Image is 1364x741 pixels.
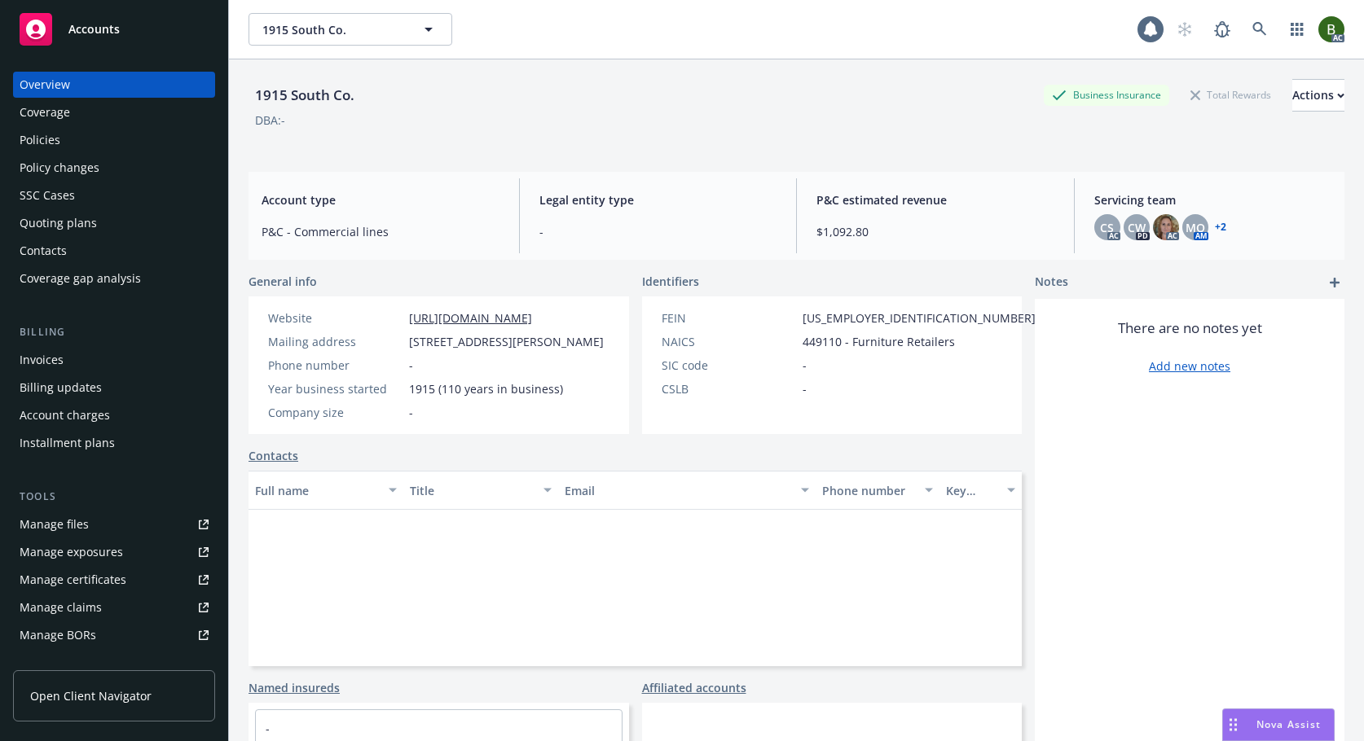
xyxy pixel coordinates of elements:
button: Full name [249,471,403,510]
div: Email [565,482,791,499]
a: add [1325,273,1344,292]
div: Total Rewards [1182,85,1279,105]
div: Policies [20,127,60,153]
div: Manage exposures [20,539,123,565]
div: Manage BORs [20,622,96,648]
a: [URL][DOMAIN_NAME] [409,310,532,326]
span: - [409,357,413,374]
div: Phone number [822,482,915,499]
div: SIC code [662,357,796,374]
div: Website [268,309,403,327]
div: DBA: - [255,112,285,129]
span: There are no notes yet [1118,318,1262,338]
button: Email [558,471,816,510]
span: Servicing team [1094,191,1332,208]
a: Manage claims [13,594,215,620]
div: Drag to move [1223,709,1243,740]
div: Billing updates [20,375,102,401]
span: CS [1100,219,1114,236]
a: +2 [1215,222,1226,232]
div: Summary of insurance [20,650,143,676]
a: Search [1243,13,1276,46]
div: Quoting plans [20,210,97,236]
div: Actions [1292,80,1344,111]
a: Contacts [13,238,215,264]
span: Legal entity type [539,191,777,208]
div: Coverage gap analysis [20,265,141,292]
button: Actions [1292,79,1344,112]
img: photo [1153,214,1179,240]
span: - [803,380,807,397]
a: Billing updates [13,375,215,401]
div: SSC Cases [20,182,75,208]
span: Open Client Navigator [30,687,152,704]
span: 1915 (110 years in business) [409,380,563,397]
div: Installment plans [20,430,115,456]
div: Policy changes [20,155,99,181]
span: [STREET_ADDRESS][PERSON_NAME] [409,333,604,350]
span: Account type [262,191,499,208]
span: $1,092.80 [816,223,1054,240]
div: FEIN [662,309,796,327]
a: Account charges [13,402,215,428]
span: 1915 South Co. [262,21,403,38]
a: Manage exposures [13,539,215,565]
button: Key contact [939,471,1022,510]
a: Manage certificates [13,567,215,593]
a: Report a Bug [1206,13,1239,46]
a: Named insureds [249,679,340,696]
div: Invoices [20,347,64,373]
span: Notes [1035,273,1068,292]
span: Nova Assist [1256,717,1321,731]
a: Invoices [13,347,215,373]
div: Mailing address [268,333,403,350]
a: Installment plans [13,430,215,456]
a: Coverage gap analysis [13,265,215,292]
div: 1915 South Co. [249,85,361,106]
div: Manage claims [20,594,102,620]
span: P&C estimated revenue [816,191,1054,208]
a: Summary of insurance [13,650,215,676]
span: Identifiers [642,273,699,290]
div: Account charges [20,402,110,428]
a: Affiliated accounts [642,679,746,696]
button: Nova Assist [1222,708,1335,741]
span: Accounts [68,23,120,36]
a: Contacts [249,447,298,464]
div: Year business started [268,380,403,397]
a: Manage files [13,511,215,537]
div: Title [410,482,534,499]
a: Overview [13,72,215,98]
span: P&C - Commercial lines [262,223,499,240]
a: Add new notes [1149,357,1230,375]
div: Contacts [20,238,67,264]
div: Phone number [268,357,403,374]
a: Start snowing [1168,13,1201,46]
button: Title [403,471,558,510]
a: Coverage [13,99,215,125]
a: Policies [13,127,215,153]
div: Full name [255,482,379,499]
div: CSLB [662,380,796,397]
a: - [266,721,270,736]
div: NAICS [662,333,796,350]
a: Quoting plans [13,210,215,236]
div: Billing [13,324,215,340]
div: Business Insurance [1044,85,1169,105]
span: - [803,357,807,374]
span: CW [1128,219,1146,236]
a: Switch app [1281,13,1313,46]
a: Manage BORs [13,622,215,648]
a: SSC Cases [13,182,215,208]
div: Overview [20,72,70,98]
div: Tools [13,489,215,505]
div: Company size [268,404,403,421]
div: Key contact [946,482,997,499]
div: Manage files [20,511,89,537]
button: 1915 South Co. [249,13,452,46]
img: photo [1318,16,1344,42]
span: General info [249,273,317,290]
span: 449110 - Furniture Retailers [803,333,955,350]
span: - [539,223,777,240]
